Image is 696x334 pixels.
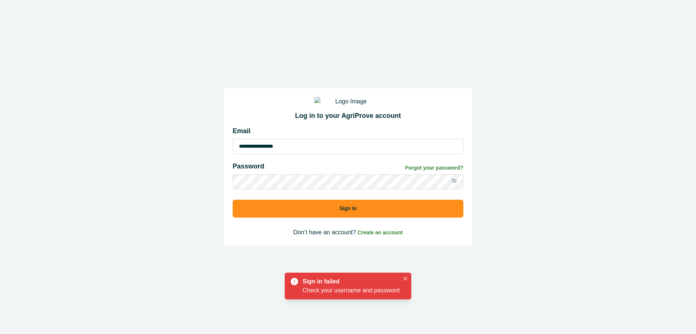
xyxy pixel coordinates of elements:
[233,228,463,237] p: Don’t have an account?
[303,277,397,286] div: Sign in failed
[358,229,403,235] a: Create an account
[401,274,410,283] button: Close
[233,161,264,171] p: Password
[233,200,463,218] button: Sign in
[233,112,463,120] h2: Log in to your AgriProve account
[405,164,463,172] a: Forgot your password?
[233,126,463,136] p: Email
[315,97,381,106] img: Logo Image
[303,286,400,295] div: Check your username and password
[358,229,403,235] span: Create an account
